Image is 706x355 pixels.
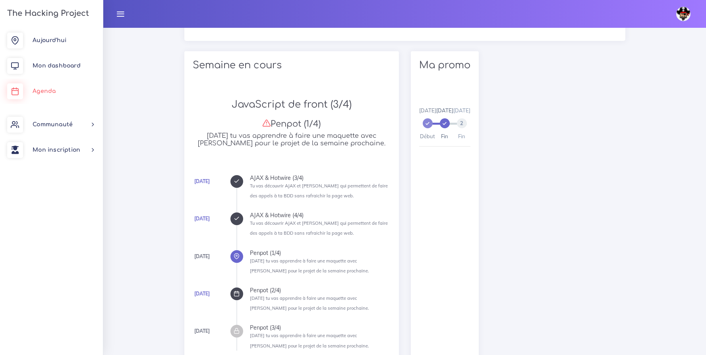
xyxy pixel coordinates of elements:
small: Tu vas découvrir AJAX et [PERSON_NAME] qui permettent de faire des appels à ta BDD sans rafraichi... [250,220,388,236]
small: [DATE] tu vas apprendre à faire une maquette avec [PERSON_NAME] pour le projet de la semaine proc... [250,295,369,311]
span: Aujourd'hui [33,37,66,43]
a: [DATE] [194,291,210,297]
span: Mon inscription [33,147,80,153]
small: [DATE] tu vas apprendre à faire une maquette avec [PERSON_NAME] pour le projet de la semaine proc... [250,258,369,274]
span: Début [420,133,435,139]
span: 2 [457,118,467,128]
small: Tu vas découvrir AJAX et [PERSON_NAME] qui permettent de faire des appels à ta BDD sans rafraichi... [250,183,388,199]
h2: Ma promo [419,60,470,71]
small: [DATE] tu vas apprendre à faire une maquette avec [PERSON_NAME] pour le projet de la semaine proc... [250,333,369,348]
span: [DATE] [419,107,436,114]
div: [DATE] [194,327,210,336]
span: Fin [458,133,465,139]
span: [DATE] [436,107,453,114]
span: 1 [440,118,450,128]
div: AJAX & Hotwire (4/4) [250,212,391,218]
div: Penpot (1/4) [250,250,391,256]
span: Agenda [33,88,56,94]
span: Mon dashboard [33,63,81,69]
div: Penpot (2/4) [250,287,391,293]
div: [DATE] [194,252,210,261]
img: avatar [676,7,691,21]
span: Fin [441,133,448,139]
h3: Penpot (1/4) [193,119,391,129]
span: 0 [423,118,433,128]
span: [DATE] [453,107,470,114]
a: [DATE] [194,216,210,222]
h2: Semaine en cours [193,60,391,71]
span: Communauté [33,122,73,127]
div: Penpot (3/4) [250,325,391,330]
div: AJAX & Hotwire (3/4) [250,175,391,181]
h2: JavaScript de front (3/4) [193,99,391,110]
h3: The Hacking Project [5,9,89,18]
a: [DATE] [194,178,210,184]
h5: [DATE] tu vas apprendre à faire une maquette avec [PERSON_NAME] pour le projet de la semaine proc... [193,132,391,147]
